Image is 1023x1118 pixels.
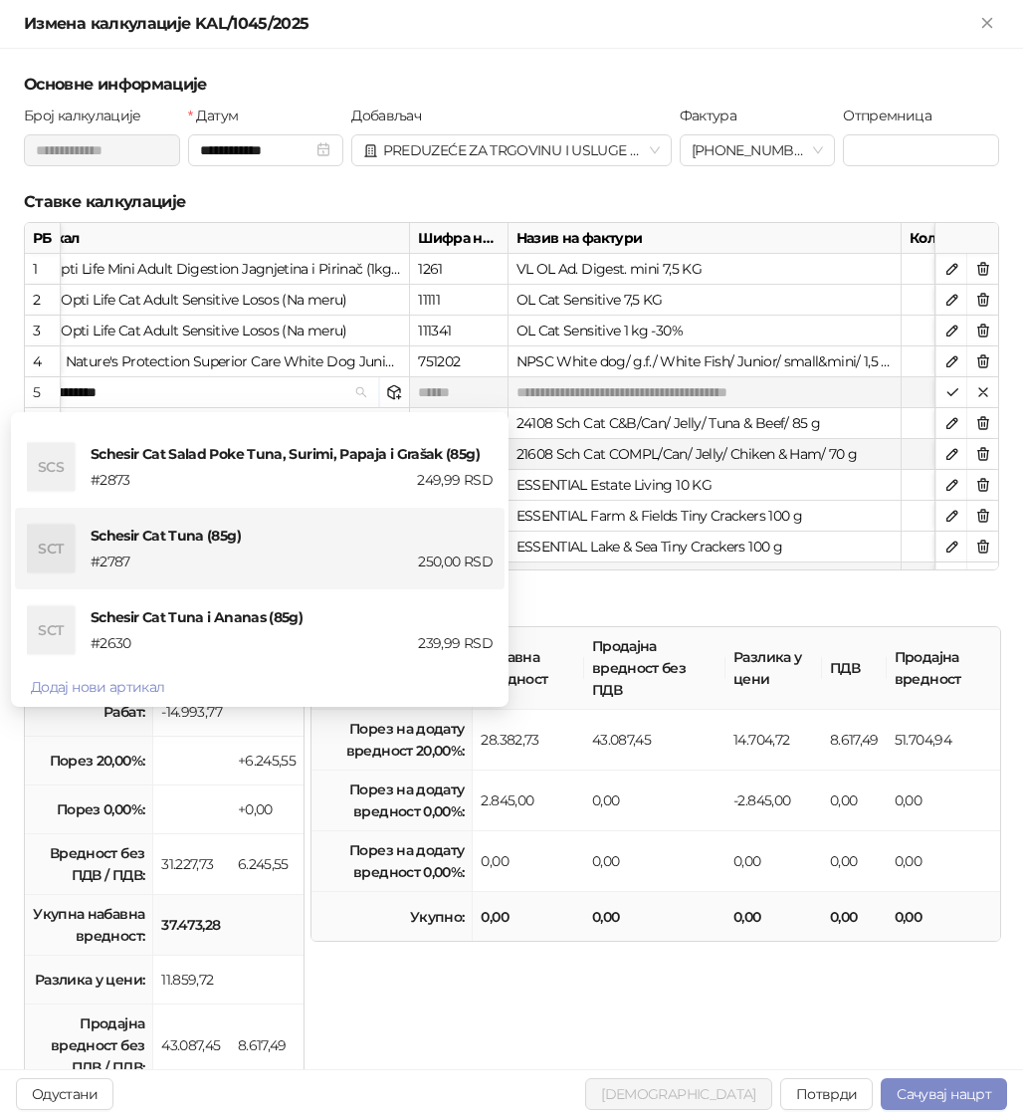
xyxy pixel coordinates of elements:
div: 250,00 RSD [292,551,497,572]
th: Набавна вредност [473,627,583,710]
div: 2 [33,289,52,311]
td: +6.245,55 [230,737,304,785]
span: 41 | Opti Life Mini Adult Digestion Jagnjetina i Pirinač (1kg Rinfuz) [20,260,439,278]
span: Schesir Cat Tuna i Ananas (85g) [91,608,309,626]
td: 28.382,73 [473,710,583,771]
td: Укупна набавна вредност: [25,895,153,956]
div: SCT [27,525,75,572]
div: # 2787 [87,551,292,572]
span: 25-300-009909 [692,135,824,165]
div: 24108 Sch Cat C&B/Can/ Jelly/ Tuna & Beef/ 85 g [509,408,902,439]
th: Разлика у цени [725,627,822,710]
div: 4 [33,350,52,372]
th: Продајна вредност [887,627,1000,710]
div: Измена калкулације KAL/1045/2025 [24,12,975,36]
div: SCT [27,606,75,654]
div: 1 [902,285,973,316]
div: Шифра на фактури [410,223,508,254]
div: 141109 [410,408,508,439]
td: 43.087,45 [153,1005,230,1087]
td: 8.617,49 [230,1005,304,1087]
div: 3 [902,532,973,562]
label: Добављач [351,105,433,126]
div: 111341 [410,316,508,346]
div: Артикал [12,223,410,254]
td: +0,00 [230,785,304,834]
div: 3 [902,316,973,346]
th: ПДВ [822,627,887,710]
td: 0,00 [822,831,887,892]
div: 11111 [410,285,508,316]
div: 1261 [410,254,508,285]
td: Вредност без ПДВ / ПДВ: [25,834,153,895]
td: 11.859,72 [153,956,230,1005]
td: -2.845,00 [725,771,822,831]
button: Одустани [16,1078,113,1110]
div: 5 [33,381,52,403]
td: Разлика у цени: [25,956,153,1005]
div: # 2630 [87,632,292,654]
div: 3 [33,320,52,341]
div: 1 [902,254,973,285]
td: 0,00 [887,771,1000,831]
td: 37.473,28 [153,895,230,956]
div: VL OL Ad. Digest. mini 7,5 KG [509,254,902,285]
div: 1 [33,258,52,280]
h5: Основне информације [24,73,999,97]
th: Продајна вредност без ПДВ [584,627,725,710]
div: 21608 Sch Cat COMPL/Can/ Jelly/ Chiken & Ham/ 70 g [509,439,902,470]
div: 6 [902,439,973,470]
div: Назив на фактури [509,223,902,254]
span: 1264 | Nature's Protection Superior Care White Dog Junior Small & Mini Bela Riba (1.5kg) [20,352,637,370]
div: 1 [902,470,973,501]
label: Датум [188,105,251,126]
span: 824 | Opti Life Cat Adult Sensitive Losos (Na meru) [20,291,346,309]
button: Close [975,12,999,36]
td: 8.617,49 [822,710,887,771]
td: 0,00 [584,831,725,892]
label: Број калкулације [24,105,153,126]
label: Отпремница [843,105,943,126]
input: Број калкулације [24,134,180,166]
div: # 2873 [87,469,292,491]
td: 14.704,72 [725,710,822,771]
span: Schesir Cat Tuna (85g) [91,527,248,545]
div: 12 [902,408,973,439]
td: Рабат: [25,688,153,737]
td: 0,00 [473,892,583,941]
h5: Рекапитулација калкулације [24,594,999,618]
td: Порез на додату вредност 0,00%: [311,831,473,892]
h5: Ставке калкулације [24,190,999,214]
td: 0,00 [584,892,725,941]
input: Датум [200,139,312,161]
td: 2.845,00 [473,771,583,831]
div: NPSC White dog/ g.f./ White Fish/ Junior/ small&mini/ 1,5 kg [509,346,902,377]
div: ESSENTIAL Estate Living 10 KG [509,470,902,501]
div: 1 [902,346,973,377]
td: Порез на додату вредност 20,00%: [311,710,473,771]
div: 249,99 RSD [292,469,497,491]
td: Порез 20,00%: [25,737,153,785]
td: Порез на додату вредност 0,00%: [311,771,473,831]
td: Укупно: [311,892,473,941]
td: 51.704,94 [887,710,1000,771]
span: Schesir Cat Salad Poke Tuna, Surimi, Papaja i Grašak (85g) [91,445,487,463]
button: Сачувај нацрт [881,1078,1007,1110]
td: 0,00 [725,831,822,892]
div: 239,99 RSD [292,632,497,654]
td: 0,00 [725,892,822,941]
td: 0,00 [887,892,1000,941]
span: 824 | Opti Life Cat Adult Sensitive Losos (Na meru) [20,322,346,339]
input: Отпремница [843,134,999,166]
button: Додај нови артикал [15,671,180,703]
td: 31.227,73 [153,834,230,895]
div: ESSENTIAL Farm & Fields Tiny Crackers 100 g [509,501,902,532]
div: OL Cat Sensitive 7,5 KG [509,285,902,316]
button: [DEMOGRAPHIC_DATA] [585,1078,771,1110]
div: OL Cat Sensitive 1 kg -30% [509,316,902,346]
td: 0,00 [887,831,1000,892]
div: SCS [27,443,75,491]
td: 43.087,45 [584,710,725,771]
label: Фактура [680,105,749,126]
td: 0,00 [473,831,583,892]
